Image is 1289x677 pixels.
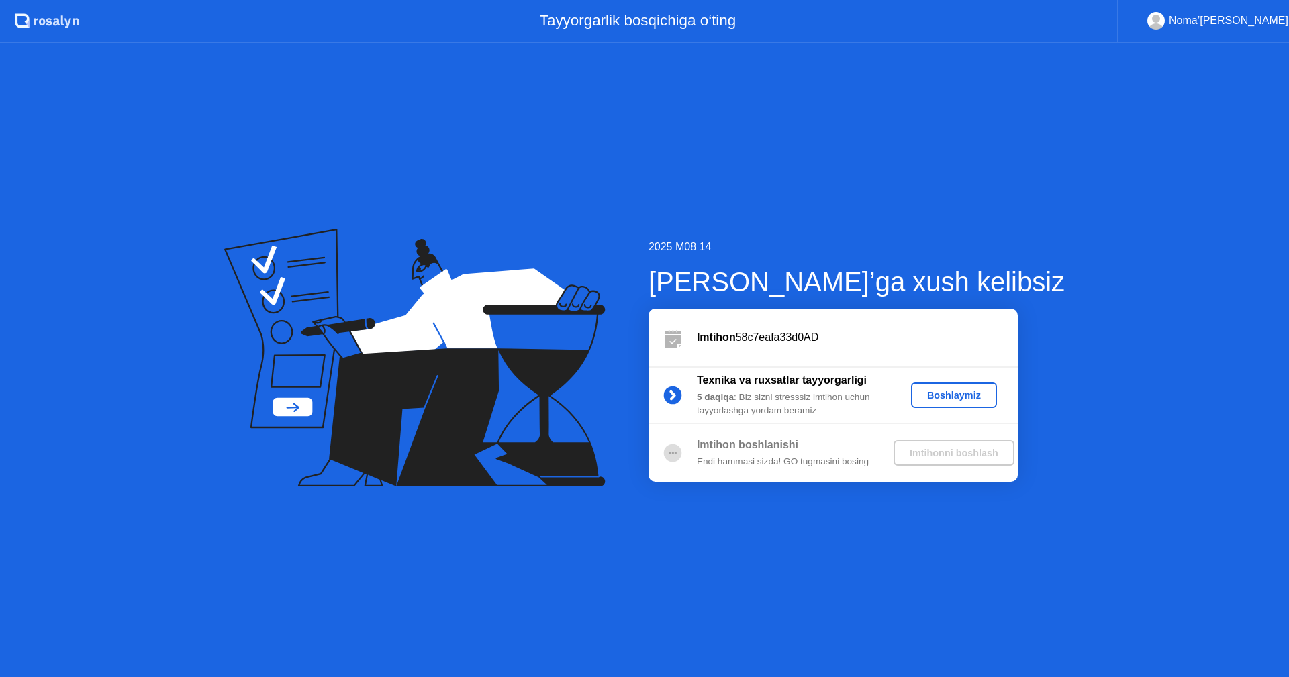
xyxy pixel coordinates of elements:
[697,455,890,468] div: Endi hammasi sizda! GO tugmasini bosing
[894,440,1014,466] button: Imtihonni boshlash
[899,448,1009,458] div: Imtihonni boshlash
[697,329,1018,346] div: 58c7eafa33d0AD
[911,382,997,408] button: Boshlaymiz
[697,439,798,450] b: Imtihon boshlanishi
[916,390,992,401] div: Boshlaymiz
[697,392,734,402] b: 5 daqiqa
[697,390,890,418] div: : Biz sizni stresssiz imtihon uchun tayyorlashga yordam beramiz
[649,262,1065,302] div: [PERSON_NAME]’ga xush kelibsiz
[697,374,867,386] b: Texnika va ruxsatlar tayyorgarligi
[1169,12,1288,30] div: Noma’[PERSON_NAME]
[697,331,736,343] b: Imtihon
[649,239,1065,255] div: 2025 M08 14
